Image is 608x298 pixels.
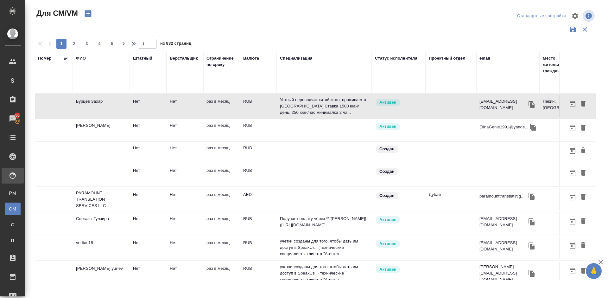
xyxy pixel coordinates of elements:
span: Для СМ/VM [35,8,78,18]
td: раз в месяц [203,142,240,164]
td: раз в месяц [203,262,240,284]
button: Сбросить фильтры [579,23,591,36]
div: Штатный [133,55,152,62]
button: 3 [82,39,92,49]
p: Получает оплату через **[[PERSON_NAME]]([URL][DOMAIN_NAME].. [280,216,369,228]
button: Открыть календарь загрузки [567,191,578,203]
button: Скопировать [527,241,536,251]
button: Открыть календарь загрузки [567,265,578,277]
span: 4 [94,41,104,47]
span: 3 [82,41,92,47]
div: Рядовой исполнитель: назначай с учетом рейтинга [375,265,422,274]
div: ФИО [76,55,86,62]
p: Активен [379,99,396,106]
td: veritas18 [73,236,130,259]
td: раз в месяц [203,236,240,259]
td: Нет [130,262,167,284]
span: 2 [69,41,79,47]
td: Нет [130,142,167,164]
td: Нет [167,119,203,141]
button: Скопировать [527,269,536,278]
span: Посмотреть информацию [583,10,596,22]
td: Нет [167,188,203,211]
a: 50 [2,111,24,126]
button: Создать [80,8,96,19]
td: Дубай [426,188,476,211]
button: Открыть календарь загрузки [567,145,578,157]
td: раз в месяц [203,95,240,117]
button: 2 [69,39,79,49]
a: CM [5,203,21,215]
span: П [8,237,17,244]
div: Рядовой исполнитель: назначай с учетом рейтинга [375,122,422,131]
button: Удалить [578,240,589,251]
span: CM [8,206,17,212]
div: email [479,55,490,62]
td: RUB [240,119,277,141]
div: Рядовой исполнитель: назначай с учетом рейтинга [375,240,422,248]
span: 5 [107,41,117,47]
span: из 832 страниц [160,40,191,49]
button: Сохранить фильтры [567,23,579,36]
span: 🙏 [588,264,599,278]
p: ElinaGenie1991@yande... [479,124,529,130]
button: Удалить [578,265,589,277]
div: Валюта [243,55,259,62]
span: PM [8,190,17,196]
button: Скопировать [527,100,536,109]
div: Специализация [280,55,313,62]
p: [EMAIL_ADDRESS][DOMAIN_NAME] [479,216,527,228]
p: Активен [379,123,396,130]
td: Нет [130,188,167,211]
button: Открыть календарь загрузки [567,240,578,251]
button: Удалить [578,191,589,203]
button: Открыть календарь загрузки [567,98,578,110]
td: [PERSON_NAME].yuriev [73,262,130,284]
button: 🙏 [586,263,602,279]
p: [EMAIL_ADDRESS][DOMAIN_NAME] [479,98,527,111]
span: С [8,222,17,228]
td: Нет [167,142,203,164]
td: Нет [130,95,167,117]
td: [PERSON_NAME] [73,119,130,141]
p: Создан [379,192,395,199]
td: Сергазы Гулзира [73,212,130,235]
button: Удалить [578,167,589,179]
td: раз в месяц [203,119,240,141]
div: Место жительства(Город), гражданство [543,55,593,74]
p: Активен [379,217,396,223]
button: Открыть календарь загрузки [567,167,578,179]
button: Открыть календарь загрузки [567,122,578,134]
td: раз в месяц [203,164,240,186]
div: Рядовой исполнитель: назначай с учетом рейтинга [375,98,422,107]
p: Активен [379,241,396,247]
td: Нет [167,95,203,117]
td: Пекин, [GEOGRAPHIC_DATA] [540,95,597,117]
td: Нет [130,212,167,235]
button: Открыть календарь загрузки [567,216,578,227]
td: Нет [167,164,203,186]
span: 50 [11,112,23,119]
p: Создан [379,168,395,175]
span: Настроить таблицу [567,8,583,23]
div: Ограничение по сроку [206,55,237,68]
td: RUB [240,212,277,235]
td: раз в месяц [203,188,240,211]
td: RUB [240,164,277,186]
td: Нет [167,212,203,235]
p: [PERSON_NAME][EMAIL_ADDRESS][DOMAIN_NAME] [479,264,527,283]
td: Нет [167,236,203,259]
td: Нет [167,262,203,284]
td: RUB [240,236,277,259]
td: Нет [130,236,167,259]
p: Устный переводчик китайского, проживает в [GEOGRAPHIC_DATA] Ставка 1500 юан/день, 250 юан/час мин... [280,97,369,116]
div: Проектный отдел [429,55,465,62]
button: Скопировать [527,217,536,227]
button: Скопировать [527,191,536,201]
td: AED [240,188,277,211]
p: учетки созданы для того, чтобы дать им доступ в SpeakUs （технические специалисты клиента "Агентст... [280,264,369,283]
div: Номер [38,55,52,62]
td: раз в месяц [203,212,240,235]
a: П [5,234,21,247]
p: Создан [379,146,395,152]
